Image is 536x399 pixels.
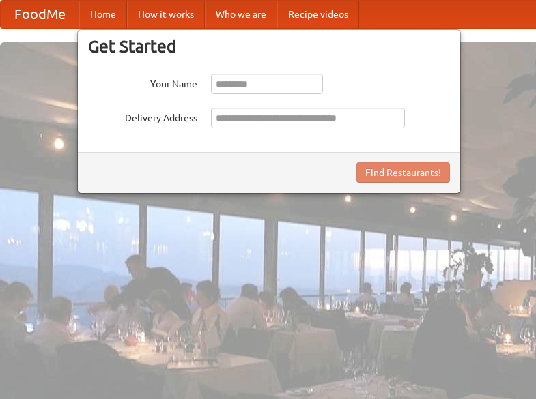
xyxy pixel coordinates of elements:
[277,1,359,28] a: Recipe videos
[205,1,277,28] a: Who we are
[88,36,450,57] h3: Get Started
[127,1,205,28] a: How it works
[88,108,197,125] label: Delivery Address
[1,1,79,28] a: FoodMe
[79,1,127,28] a: Home
[356,162,450,183] button: Find Restaurants!
[88,74,197,91] label: Your Name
